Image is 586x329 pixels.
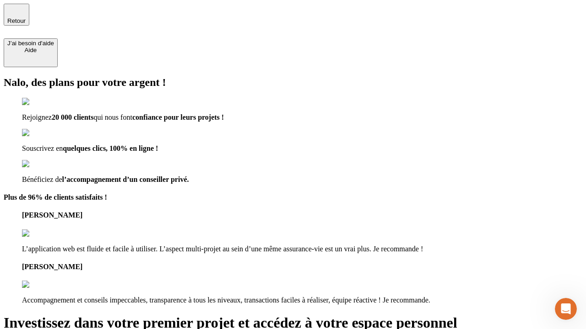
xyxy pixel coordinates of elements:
iframe: Intercom live chat [555,298,577,320]
h4: [PERSON_NAME] [22,263,582,271]
img: reviews stars [22,281,67,289]
span: Souscrivez en [22,144,63,152]
button: Retour [4,4,29,26]
p: L’application web est fluide et facile à utiliser. L’aspect multi-projet au sein d’une même assur... [22,245,582,253]
span: confiance pour leurs projets ! [132,113,224,121]
div: Aide [7,47,54,53]
span: l’accompagnement d’un conseiller privé. [62,175,189,183]
span: qui nous font [93,113,132,121]
h2: Nalo, des plans pour votre argent ! [4,76,582,89]
span: Retour [7,17,26,24]
span: Bénéficiez de [22,175,62,183]
img: checkmark [22,98,61,106]
img: checkmark [22,129,61,137]
img: reviews stars [22,229,67,238]
h4: Plus de 96% de clients satisfaits ! [4,193,582,202]
span: quelques clics, 100% en ligne ! [63,144,158,152]
button: J’ai besoin d'aideAide [4,38,58,67]
span: 20 000 clients [52,113,94,121]
div: J’ai besoin d'aide [7,40,54,47]
img: checkmark [22,160,61,168]
h4: [PERSON_NAME] [22,211,582,219]
span: Rejoignez [22,113,52,121]
p: Accompagnement et conseils impeccables, transparence à tous les niveaux, transactions faciles à r... [22,296,582,304]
